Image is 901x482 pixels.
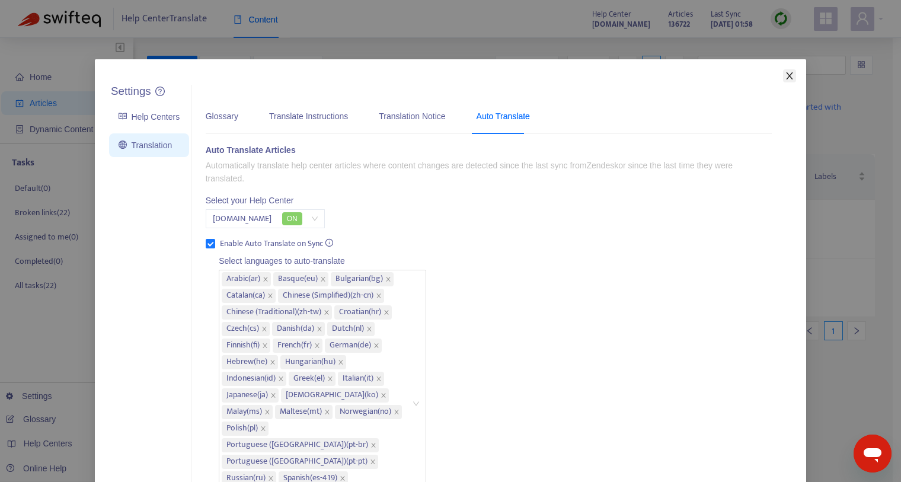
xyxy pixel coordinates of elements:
[339,305,381,320] span: Croatian ( hr )
[215,237,338,250] span: Enable Auto Translate on Sync
[226,272,260,286] span: Arabic ( ar )
[264,409,270,415] span: close
[340,475,346,481] span: close
[226,455,368,469] span: Portuguese ([GEOGRAPHIC_DATA]) ( pt-pt )
[385,276,391,282] span: close
[330,339,371,353] span: German ( de )
[277,339,312,353] span: French ( fr )
[280,405,322,419] span: Maltese ( mt )
[324,409,330,415] span: close
[340,405,391,419] span: Norwegian ( no )
[384,309,389,315] span: close
[119,112,180,122] a: Help Centers
[394,409,400,415] span: close
[336,272,383,286] span: Bulgarian ( bg )
[226,322,259,336] span: Czech ( cs )
[226,422,258,436] span: Polish ( pl )
[338,359,344,365] span: close
[226,289,265,303] span: Catalan ( ca )
[314,343,320,349] span: close
[269,110,348,123] div: Translate Instructions
[267,293,273,299] span: close
[373,343,379,349] span: close
[282,212,302,225] span: ON
[293,372,325,386] span: Greek ( el )
[327,376,333,382] span: close
[270,392,276,398] span: close
[219,254,497,267] div: Select languages to auto-translate
[226,388,268,403] span: Japanese ( ja )
[226,405,262,419] span: Malay ( ms )
[324,309,330,315] span: close
[260,426,266,432] span: close
[226,372,276,386] span: Indonesian ( id )
[343,372,373,386] span: Italian ( it )
[278,376,284,382] span: close
[370,459,376,465] span: close
[286,388,378,403] span: [DEMOGRAPHIC_DATA] ( ko )
[379,110,445,123] div: Translation Notice
[226,438,368,452] span: Portuguese ([GEOGRAPHIC_DATA]) ( pt-br )
[206,143,296,157] div: Auto Translate Articles
[268,475,274,481] span: close
[206,159,772,185] p: Automatically translate help center articles where content changes are detected since the last sy...
[320,276,326,282] span: close
[278,272,318,286] span: Basque ( eu )
[854,435,892,473] iframe: Button to launch messaging window
[477,110,530,123] div: Auto Translate
[381,392,386,398] span: close
[285,355,336,369] span: Hungarian ( hu )
[277,322,314,336] span: Danish ( da )
[213,210,318,228] span: [DOMAIN_NAME]
[317,326,322,332] span: close
[283,289,373,303] span: Chinese (Simplified) ( zh-cn )
[206,110,238,123] div: Glossary
[783,69,796,82] button: Close
[366,326,372,332] span: close
[376,376,382,382] span: close
[332,322,364,336] span: Dutch ( nl )
[376,293,382,299] span: close
[262,343,268,349] span: close
[226,355,267,369] span: Hebrew ( he )
[270,359,276,365] span: close
[119,141,172,150] a: Translation
[111,85,151,98] h5: Settings
[261,326,267,332] span: close
[206,194,325,207] div: Select your Help Center
[785,71,794,81] span: close
[263,276,269,282] span: close
[226,339,260,353] span: Finnish ( fi )
[155,87,165,97] a: question-circle
[226,305,321,320] span: Chinese (Traditional) ( zh-tw )
[155,87,165,96] span: question-circle
[370,442,376,448] span: close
